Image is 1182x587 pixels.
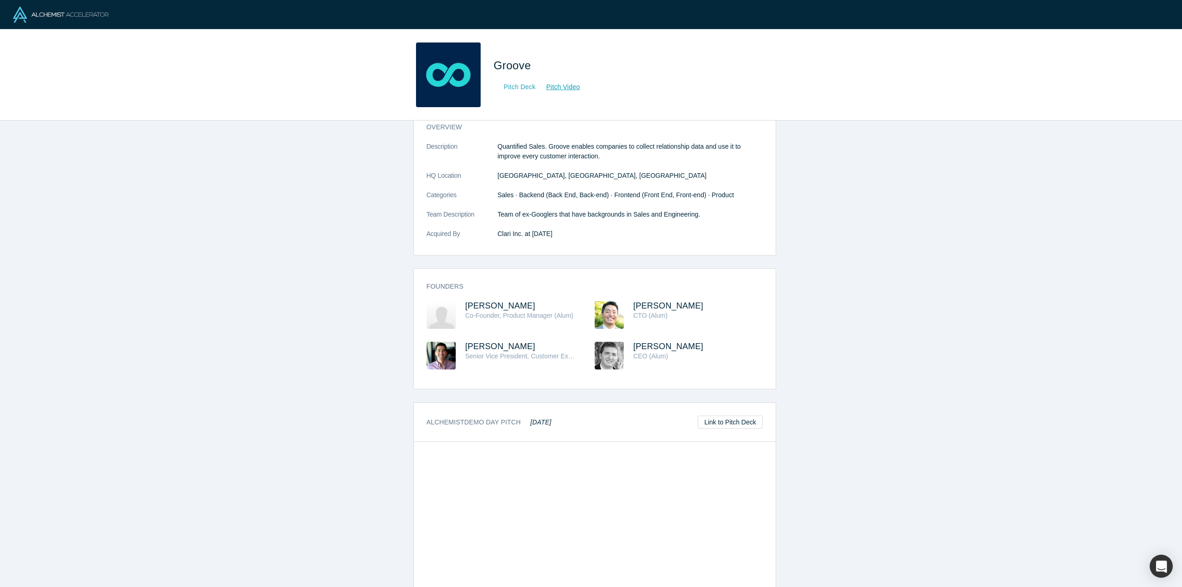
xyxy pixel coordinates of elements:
dt: Team Description [427,210,498,229]
img: Alchemist Logo [13,6,109,23]
p: Quantified Sales. Groove enables companies to collect relationship data and use it to improve eve... [498,142,763,161]
a: [PERSON_NAME] [633,342,704,351]
p: Team of ex-Googlers that have backgrounds in Sales and Engineering. [498,210,763,219]
span: Groove [494,59,534,72]
a: [PERSON_NAME] [465,342,536,351]
dt: HQ Location [427,171,498,190]
img: Austin Wang's Profile Image [595,301,624,329]
a: Link to Pitch Deck [698,416,762,429]
img: Mike Sutherland's Profile Image [427,342,456,369]
span: Sales · Backend (Back End, Back-end) · Frontend (Front End, Front-end) · Product [498,191,734,199]
img: Alex Kerschhofer's Profile Image [427,301,456,329]
a: Pitch Video [536,82,580,92]
dt: Description [427,142,498,171]
a: [PERSON_NAME] [633,301,704,310]
img: Chris Rothstein's Profile Image [595,342,624,369]
span: Senior Vice President, Customer Experience (Alum) [465,352,614,360]
a: [PERSON_NAME] [465,301,536,310]
span: CTO (Alum) [633,312,668,319]
dd: [GEOGRAPHIC_DATA], [GEOGRAPHIC_DATA], [GEOGRAPHIC_DATA] [498,171,763,181]
span: CEO (Alum) [633,352,668,360]
dt: Categories [427,190,498,210]
span: Co-Founder, Product Manager (Alum) [465,312,573,319]
a: Pitch Deck [494,82,536,92]
h3: overview [427,122,750,132]
dt: Acquired By [427,229,498,248]
dd: Clari Inc. at [DATE] [498,229,763,239]
img: Groove's Logo [416,42,481,107]
em: [DATE] [531,418,551,426]
h3: Founders [427,282,750,291]
h3: Alchemist Demo Day Pitch [427,418,552,427]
